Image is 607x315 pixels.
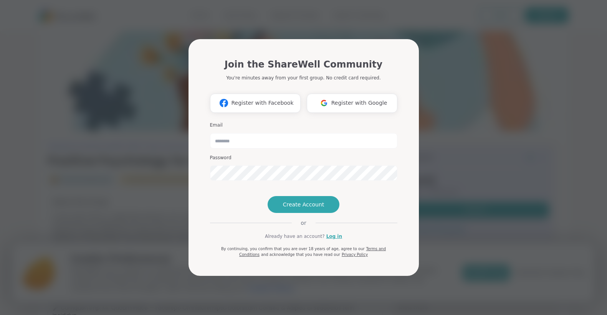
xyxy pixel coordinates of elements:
span: or [291,219,315,227]
h1: Join the ShareWell Community [225,58,382,71]
span: Create Account [283,201,324,208]
h3: Password [210,155,397,161]
a: Privacy Policy [342,252,368,257]
span: Register with Google [331,99,387,107]
a: Log in [326,233,342,240]
button: Register with Google [307,94,397,113]
button: Create Account [268,196,340,213]
p: You're minutes away from your first group. No credit card required. [226,74,380,81]
img: ShareWell Logomark [317,96,331,110]
span: By continuing, you confirm that you are over 18 years of age, agree to our [221,247,365,251]
h3: Email [210,122,397,129]
span: Register with Facebook [231,99,293,107]
button: Register with Facebook [210,94,301,113]
span: and acknowledge that you have read our [261,252,340,257]
img: ShareWell Logomark [217,96,231,110]
span: Already have an account? [265,233,325,240]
